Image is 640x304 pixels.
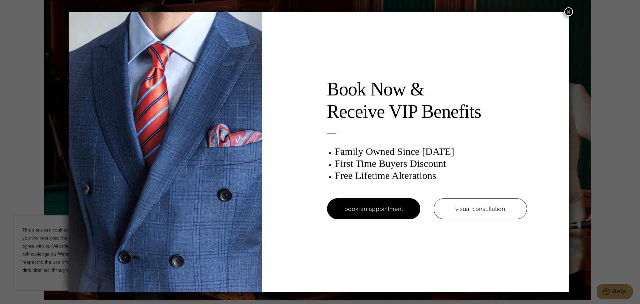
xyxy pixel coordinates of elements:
h3: Family Owned Since [DATE] [335,145,527,158]
a: visual consultation [434,198,527,219]
h3: Free Lifetime Alterations [335,170,527,182]
a: book an appointment [327,198,420,219]
h2: Book Now & Receive VIP Benefits [327,78,527,123]
button: Close [564,7,573,16]
h3: First Time Buyers Discount [335,158,527,170]
span: Help [15,5,29,11]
